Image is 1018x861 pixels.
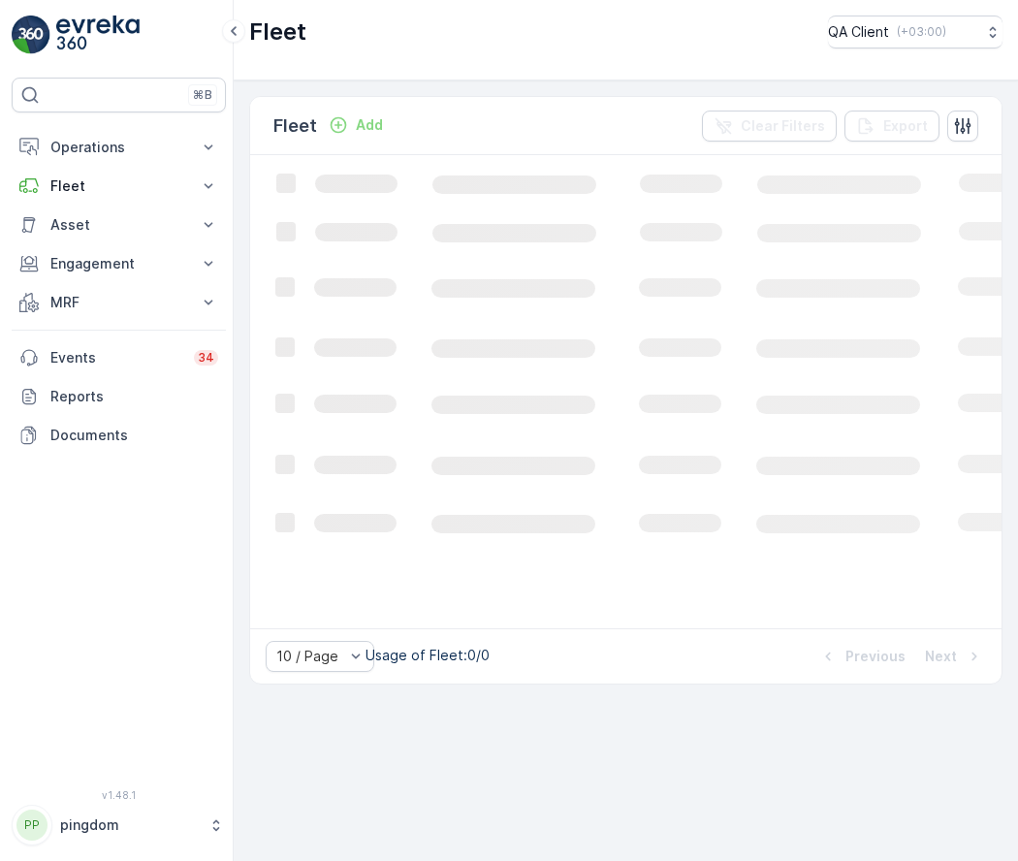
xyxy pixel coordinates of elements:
[366,646,490,665] p: Usage of Fleet : 0/0
[321,113,391,137] button: Add
[828,22,889,42] p: QA Client
[60,815,199,835] p: pingdom
[12,128,226,167] button: Operations
[273,112,317,140] p: Fleet
[12,377,226,416] a: Reports
[50,254,187,273] p: Engagement
[249,16,306,48] p: Fleet
[50,215,187,235] p: Asset
[12,16,50,54] img: logo
[198,350,214,366] p: 34
[12,805,226,845] button: PPpingdom
[50,293,187,312] p: MRF
[50,387,218,406] p: Reports
[12,206,226,244] button: Asset
[12,167,226,206] button: Fleet
[50,138,187,157] p: Operations
[897,24,946,40] p: ( +03:00 )
[925,647,957,666] p: Next
[50,426,218,445] p: Documents
[828,16,1002,48] button: QA Client(+03:00)
[845,647,906,666] p: Previous
[816,645,907,668] button: Previous
[12,789,226,801] span: v 1.48.1
[193,87,212,103] p: ⌘B
[12,283,226,322] button: MRF
[12,244,226,283] button: Engagement
[12,416,226,455] a: Documents
[56,16,140,54] img: logo_light-DOdMpM7g.png
[50,176,187,196] p: Fleet
[883,116,928,136] p: Export
[923,645,986,668] button: Next
[741,116,825,136] p: Clear Filters
[16,810,48,841] div: PP
[702,111,837,142] button: Clear Filters
[50,348,182,367] p: Events
[356,115,383,135] p: Add
[12,338,226,377] a: Events34
[844,111,939,142] button: Export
